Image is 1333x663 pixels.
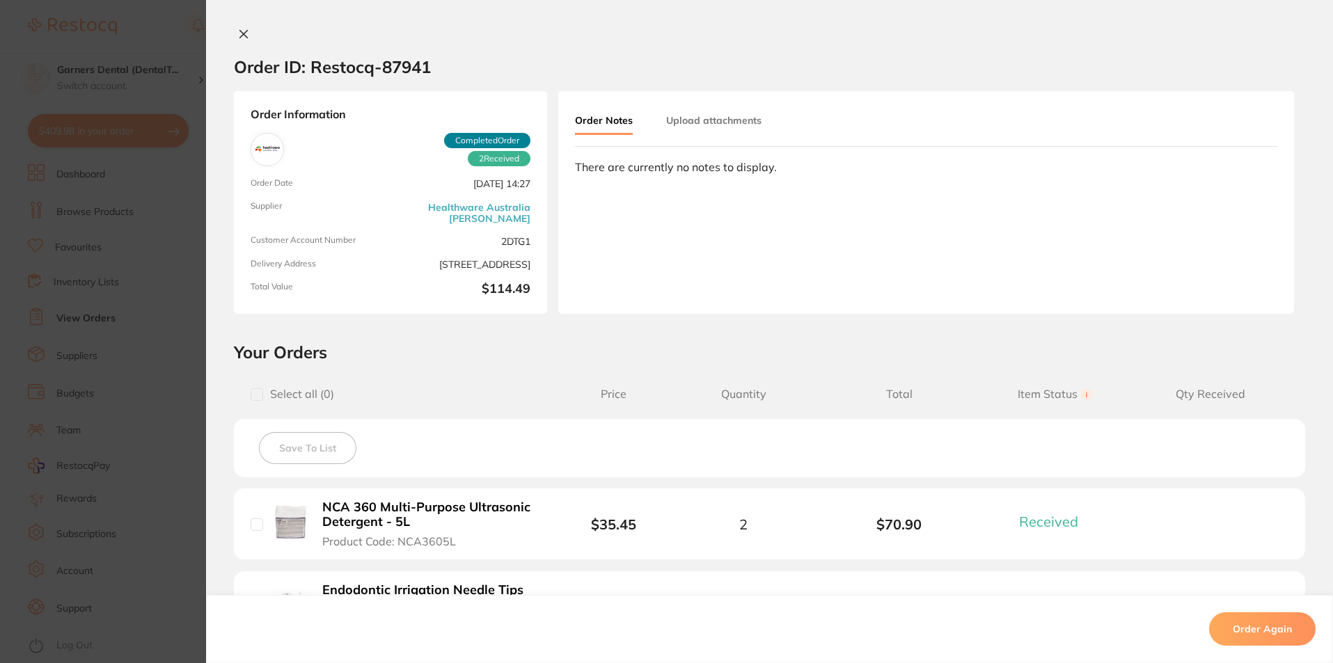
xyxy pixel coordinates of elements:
span: Item Status [977,388,1133,401]
span: Order Date [251,178,385,190]
button: Order Notes [575,108,633,135]
span: Price [562,388,665,401]
button: Save To List [259,432,356,464]
button: Endodontic Irrigation Needle Tips 100/Bx - 27ga Yellow Product Code: DMEI27 [318,582,542,631]
strong: Order Information [251,108,530,122]
img: Endodontic Irrigation Needle Tips 100/Bx - 27ga Yellow [274,588,308,622]
span: Product Code: NCA3605L [322,535,456,548]
span: Select all ( 0 ) [263,388,334,401]
span: Customer Account Number [251,235,385,247]
span: Delivery Address [251,259,385,271]
span: Qty Received [1133,388,1288,401]
button: Order Again [1209,612,1316,646]
span: Total [821,388,977,401]
b: Endodontic Irrigation Needle Tips 100/Bx - 27ga Yellow [322,583,537,612]
span: 2DTG1 [396,235,530,247]
span: Supplier [251,201,385,224]
span: Quantity [665,388,821,401]
b: $70.90 [821,516,977,532]
b: $114.49 [396,282,530,297]
img: NCA 360 Multi-Purpose Ultrasonic Detergent - 5L [274,506,308,540]
span: Total Value [251,282,385,297]
div: There are currently no notes to display. [575,161,1277,173]
span: [DATE] 14:27 [396,178,530,190]
span: Completed Order [444,133,530,148]
h2: Order ID: Restocq- 87941 [234,56,431,77]
h2: Your Orders [234,342,1305,362]
span: Received [1019,513,1078,530]
span: 2 [739,516,748,532]
span: [STREET_ADDRESS] [396,259,530,271]
button: Upload attachments [666,108,762,133]
span: Received [468,151,530,166]
a: Healthware Australia [PERSON_NAME] [396,202,530,224]
button: NCA 360 Multi-Purpose Ultrasonic Detergent - 5L Product Code: NCA3605L [318,500,542,548]
b: $35.45 [591,516,636,533]
img: Healthware Australia Ridley [254,136,281,163]
button: Received [1015,513,1095,530]
b: NCA 360 Multi-Purpose Ultrasonic Detergent - 5L [322,500,537,529]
